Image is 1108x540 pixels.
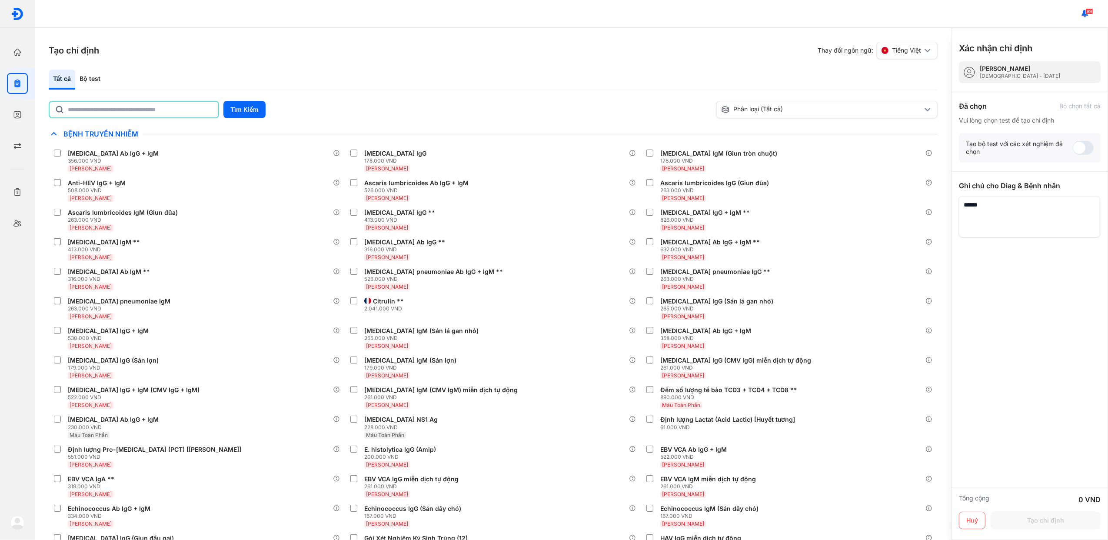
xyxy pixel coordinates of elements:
div: 526.000 VND [364,187,472,194]
div: [MEDICAL_DATA] IgG [364,150,426,157]
div: Echinococcus IgM (Sán dây chó) [660,505,759,513]
div: 551.000 VND [68,453,245,460]
div: Đếm số lượng tế bào TCD3 + TCD4 + TCD8 ** [660,386,797,394]
span: [PERSON_NAME] [70,195,112,201]
div: 200.000 VND [364,453,439,460]
div: [MEDICAL_DATA] Ab IgG + IgM [660,327,751,335]
span: [PERSON_NAME] [366,283,408,290]
span: [PERSON_NAME] [70,254,112,260]
div: Tạo bộ test với các xét nghiệm đã chọn [966,140,1073,156]
span: [PERSON_NAME] [662,254,704,260]
span: [PERSON_NAME] [366,372,408,379]
span: [PERSON_NAME] [366,254,408,260]
span: [PERSON_NAME] [70,343,112,349]
div: 508.000 VND [68,187,129,194]
div: 334.000 VND [68,513,154,520]
div: EBV VCA IgM miễn dịch tự động [660,475,756,483]
span: [PERSON_NAME] [70,313,112,320]
span: [PERSON_NAME] [366,195,408,201]
div: Ascaris lumbricoides IgG (Giun đũa) [660,179,769,187]
div: Vui lòng chọn test để tạo chỉ định [959,117,1101,124]
div: 263.000 VND [68,305,174,312]
div: Định lượng Lactat (Acid Lactic) [Huyết tương] [660,416,795,423]
div: Bỏ chọn tất cả [1059,102,1101,110]
div: Ascaris lumbricoides Ab IgG + IgM [364,179,469,187]
span: [PERSON_NAME] [70,461,112,468]
div: 178.000 VND [660,157,781,164]
div: 179.000 VND [364,364,460,371]
div: 263.000 VND [68,217,181,223]
div: Tất cả [49,70,75,90]
div: 265.000 VND [364,335,482,342]
div: 826.000 VND [660,217,753,223]
button: Huỷ [959,512,985,529]
div: [MEDICAL_DATA] IgG (CMV IgG) miễn dịch tự động [660,357,811,364]
div: 316.000 VND [364,246,449,253]
div: [MEDICAL_DATA] IgG (Sán lợn) [68,357,159,364]
div: [MEDICAL_DATA] IgM (Giun tròn chuột) [660,150,777,157]
div: 230.000 VND [68,424,162,431]
div: Thay đổi ngôn ngữ: [818,42,938,59]
div: [MEDICAL_DATA] Ab IgM ** [68,268,150,276]
div: EBV VCA IgA ** [68,475,114,483]
span: [PERSON_NAME] [662,343,704,349]
div: Echinococcus IgG (Sán dây chó) [364,505,461,513]
span: [PERSON_NAME] [70,165,112,172]
div: 178.000 VND [364,157,430,164]
div: [MEDICAL_DATA] IgG + IgM [68,327,149,335]
span: [PERSON_NAME] [70,491,112,497]
span: [PERSON_NAME] [662,461,704,468]
span: [PERSON_NAME] [662,195,704,201]
div: 522.000 VND [660,453,730,460]
div: [MEDICAL_DATA] pneumoniae Ab IgG + IgM ** [364,268,503,276]
div: 316.000 VND [68,276,153,283]
div: [MEDICAL_DATA] IgG + IgM ** [660,209,750,217]
div: 61.000 VND [660,424,799,431]
span: [PERSON_NAME] [662,491,704,497]
div: 0 VND [1078,494,1101,505]
img: logo [10,516,24,530]
div: Anti-HEV IgG + IgM [68,179,126,187]
div: 167.000 VND [364,513,465,520]
div: [MEDICAL_DATA] Ab IgG + IgM [68,150,159,157]
div: 632.000 VND [660,246,763,253]
div: Tổng cộng [959,494,989,505]
div: 890.000 VND [660,394,801,401]
div: 263.000 VND [660,187,772,194]
div: Ghi chú cho Diag & Bệnh nhân [959,180,1101,191]
div: [MEDICAL_DATA] IgM (Sán lá gan nhỏ) [364,327,479,335]
span: [PERSON_NAME] [70,402,112,408]
span: [PERSON_NAME] [70,372,112,379]
div: 530.000 VND [68,335,152,342]
div: [MEDICAL_DATA] IgM (CMV IgM) miễn dịch tự động [364,386,518,394]
span: [PERSON_NAME] [366,491,408,497]
div: 261.000 VND [660,364,815,371]
div: Bộ test [75,70,105,90]
div: Citrulin ** [373,297,404,305]
div: 261.000 VND [364,394,521,401]
button: Tìm Kiếm [223,101,266,118]
span: [PERSON_NAME] [662,283,704,290]
div: EBV VCA Ab IgG + IgM [660,446,727,453]
div: Echinococcus Ab IgG + IgM [68,505,150,513]
div: 522.000 VND [68,394,203,401]
div: [MEDICAL_DATA] pneumoniae IgM [68,297,170,305]
div: Phân loại (Tất cả) [721,105,922,114]
span: [PERSON_NAME] [366,520,408,527]
span: [PERSON_NAME] [366,402,408,408]
div: 413.000 VND [364,217,439,223]
div: [MEDICAL_DATA] IgG + IgM (CMV IgG + IgM) [68,386,200,394]
div: 265.000 VND [660,305,777,312]
div: [MEDICAL_DATA] NS1 Ag [364,416,438,423]
div: 261.000 VND [660,483,759,490]
img: logo [11,7,24,20]
div: Ascaris lumbricoides IgM (Giun đũa) [68,209,178,217]
span: Bệnh Truyền Nhiễm [59,130,143,138]
span: [PERSON_NAME] [70,283,112,290]
h3: Xác nhận chỉ định [959,42,1032,54]
span: Máu Toàn Phần [366,432,404,438]
div: 228.000 VND [364,424,441,431]
span: [PERSON_NAME] [70,520,112,527]
div: 526.000 VND [364,276,506,283]
div: Định lượng Pro-[MEDICAL_DATA] (PCT) [[PERSON_NAME]] [68,446,241,453]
